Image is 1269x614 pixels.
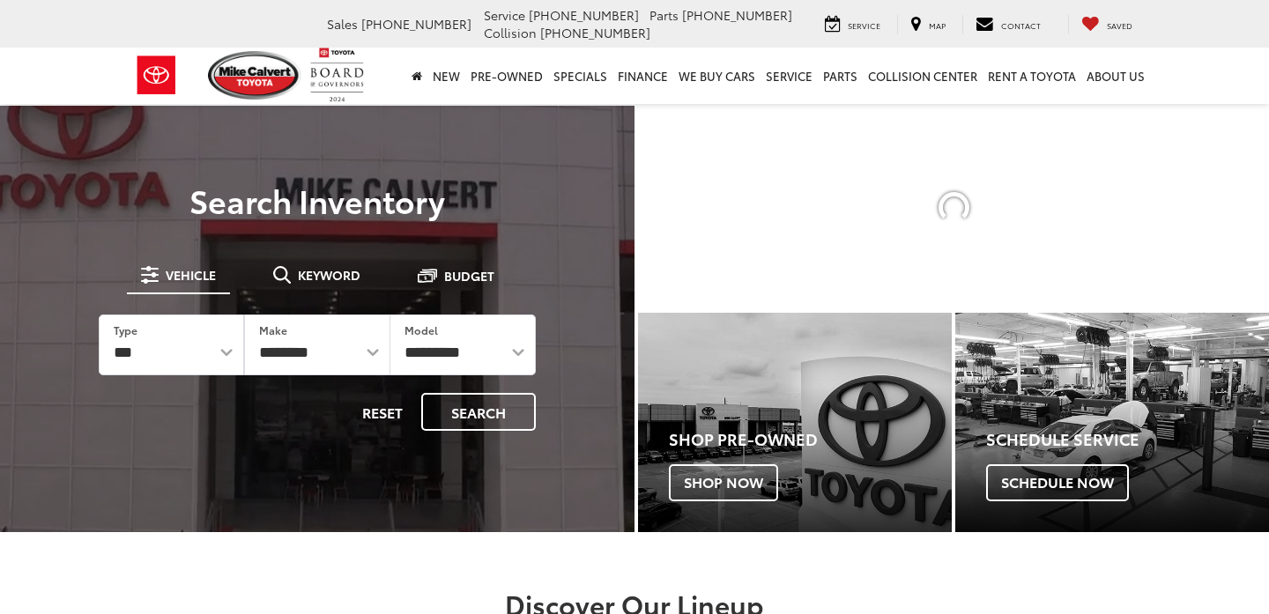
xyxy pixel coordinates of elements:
span: Parts [649,6,679,24]
span: Budget [444,270,494,282]
span: [PHONE_NUMBER] [540,24,650,41]
h4: Schedule Service [986,431,1269,448]
span: Map [929,19,946,31]
button: Reset [347,393,418,431]
a: Pre-Owned [465,48,548,104]
a: Map [897,15,959,34]
a: About Us [1081,48,1150,104]
span: Saved [1107,19,1132,31]
span: Service [484,6,525,24]
a: Rent a Toyota [983,48,1081,104]
span: Contact [1001,19,1041,31]
a: Shop Pre-Owned Shop Now [638,313,952,532]
section: Carousel section with vehicle pictures - may contain disclaimers. [638,106,1269,309]
span: Vehicle [166,269,216,281]
span: Sales [327,15,358,33]
a: Collision Center [863,48,983,104]
a: Contact [962,15,1054,34]
a: Service [812,15,894,34]
a: Specials [548,48,612,104]
div: Toyota [638,313,952,532]
a: My Saved Vehicles [1068,15,1146,34]
h3: Search Inventory [74,182,560,218]
img: Mike Calvert Toyota [208,51,301,100]
button: Search [421,393,536,431]
label: Model [404,322,438,337]
a: Schedule Service Schedule Now [955,313,1269,532]
a: Parts [818,48,863,104]
a: New [427,48,465,104]
a: WE BUY CARS [673,48,761,104]
span: Keyword [298,269,360,281]
h4: Shop Pre-Owned [669,431,952,448]
a: Service [761,48,818,104]
span: [PHONE_NUMBER] [529,6,639,24]
span: [PHONE_NUMBER] [361,15,471,33]
span: Shop Now [669,464,778,501]
span: Service [848,19,880,31]
img: Toyota [123,47,189,104]
label: Type [114,322,137,337]
a: Home [406,48,427,104]
span: Schedule Now [986,464,1129,501]
div: Toyota [955,313,1269,532]
span: Collision [484,24,537,41]
a: Finance [612,48,673,104]
span: [PHONE_NUMBER] [682,6,792,24]
label: Make [259,322,287,337]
